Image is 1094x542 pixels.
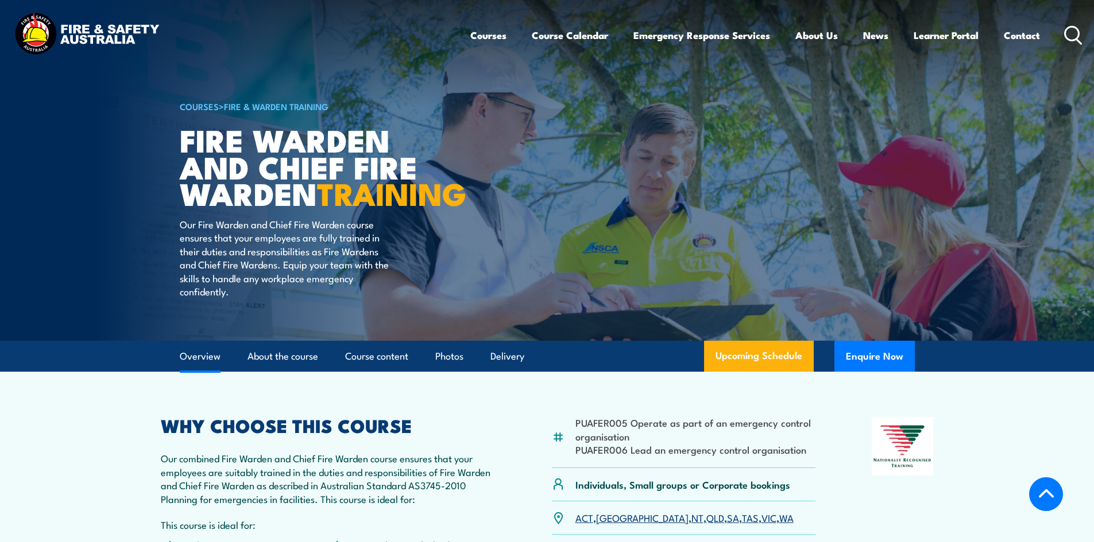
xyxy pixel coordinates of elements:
[575,478,790,491] p: Individuals, Small groups or Corporate bookings
[161,518,496,531] p: This course is ideal for:
[742,510,759,524] a: TAS
[532,20,608,50] a: Course Calendar
[761,510,776,524] a: VIC
[727,510,739,524] a: SA
[575,416,816,443] li: PUAFER005 Operate as part of an emergency control organisation
[180,341,221,372] a: Overview
[575,443,816,456] li: PUAFER006 Lead an emergency control organisation
[1004,20,1040,50] a: Contact
[779,510,794,524] a: WA
[161,451,496,505] p: Our combined Fire Warden and Chief Fire Warden course ensures that your employees are suitably tr...
[575,510,593,524] a: ACT
[490,341,524,372] a: Delivery
[795,20,838,50] a: About Us
[180,100,219,112] a: COURSES
[180,99,463,113] h6: >
[435,341,463,372] a: Photos
[470,20,507,50] a: Courses
[863,20,888,50] a: News
[345,341,408,372] a: Course content
[575,511,794,524] p: , , , , , , ,
[834,341,915,372] button: Enquire Now
[633,20,770,50] a: Emergency Response Services
[180,217,389,298] p: Our Fire Warden and Chief Fire Warden course ensures that your employees are fully trained in the...
[161,417,496,433] h2: WHY CHOOSE THIS COURSE
[596,510,689,524] a: [GEOGRAPHIC_DATA]
[180,126,463,206] h1: Fire Warden and Chief Fire Warden
[704,341,814,372] a: Upcoming Schedule
[691,510,703,524] a: NT
[872,417,934,475] img: Nationally Recognised Training logo.
[248,341,318,372] a: About the course
[706,510,724,524] a: QLD
[317,169,466,216] strong: TRAINING
[224,100,328,112] a: Fire & Warden Training
[914,20,979,50] a: Learner Portal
